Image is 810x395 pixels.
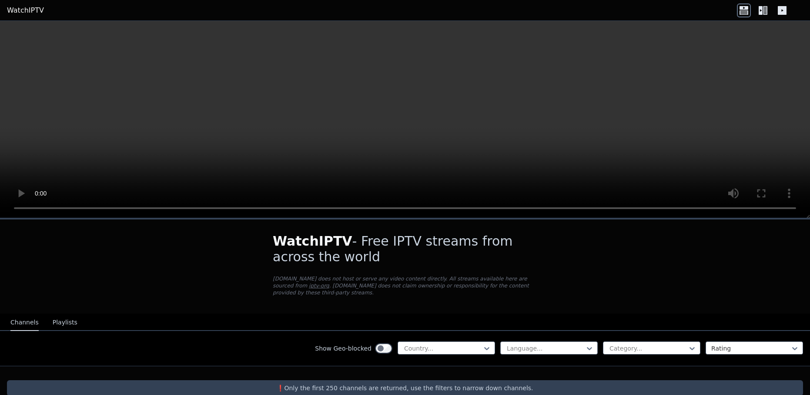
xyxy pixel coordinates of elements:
[273,233,537,265] h1: - Free IPTV streams from across the world
[53,314,77,331] button: Playlists
[10,314,39,331] button: Channels
[273,233,352,249] span: WatchIPTV
[7,5,44,16] a: WatchIPTV
[273,275,537,296] p: [DOMAIN_NAME] does not host or serve any video content directly. All streams available here are s...
[315,344,372,353] label: Show Geo-blocked
[10,384,800,392] p: ❗️Only the first 250 channels are returned, use the filters to narrow down channels.
[309,283,329,289] a: iptv-org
